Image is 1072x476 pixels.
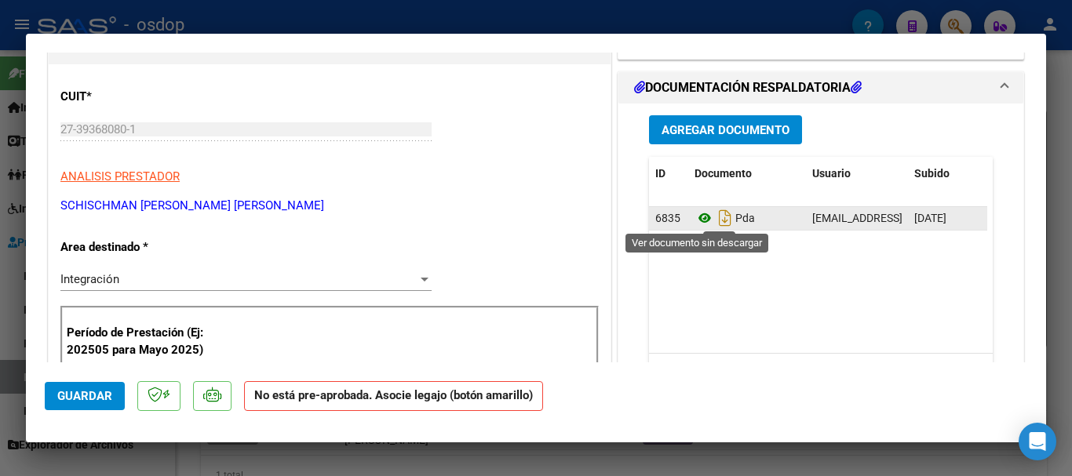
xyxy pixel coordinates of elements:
[1019,423,1056,460] div: Open Intercom Messenger
[60,88,222,106] p: CUIT
[655,167,665,180] span: ID
[244,381,543,412] strong: No está pre-aprobada. Asocie legajo (botón amarillo)
[688,157,806,191] datatable-header-cell: Documento
[60,169,180,183] span: ANALISIS PRESTADOR
[695,167,752,180] span: Documento
[649,354,993,393] div: 1 total
[649,157,688,191] datatable-header-cell: ID
[67,324,224,359] p: Período de Prestación (Ej: 202505 para Mayo 2025)
[715,205,735,231] i: Descargar documento
[634,78,862,97] h1: DOCUMENTACIÓN RESPALDATORIA
[812,167,851,180] span: Usuario
[986,157,1065,191] datatable-header-cell: Acción
[695,212,755,224] span: Pda
[57,389,112,403] span: Guardar
[914,167,950,180] span: Subido
[618,72,1023,104] mat-expansion-panel-header: DOCUMENTACIÓN RESPALDATORIA
[914,212,946,224] span: [DATE]
[649,115,802,144] button: Agregar Documento
[908,157,986,191] datatable-header-cell: Subido
[655,212,680,224] span: 6835
[60,197,599,215] p: SCHISCHMAN [PERSON_NAME] [PERSON_NAME]
[60,238,222,256] p: Area destinado *
[662,123,789,137] span: Agregar Documento
[60,272,119,286] span: Integración
[806,157,908,191] datatable-header-cell: Usuario
[618,104,1023,429] div: DOCUMENTACIÓN RESPALDATORIA
[45,382,125,410] button: Guardar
